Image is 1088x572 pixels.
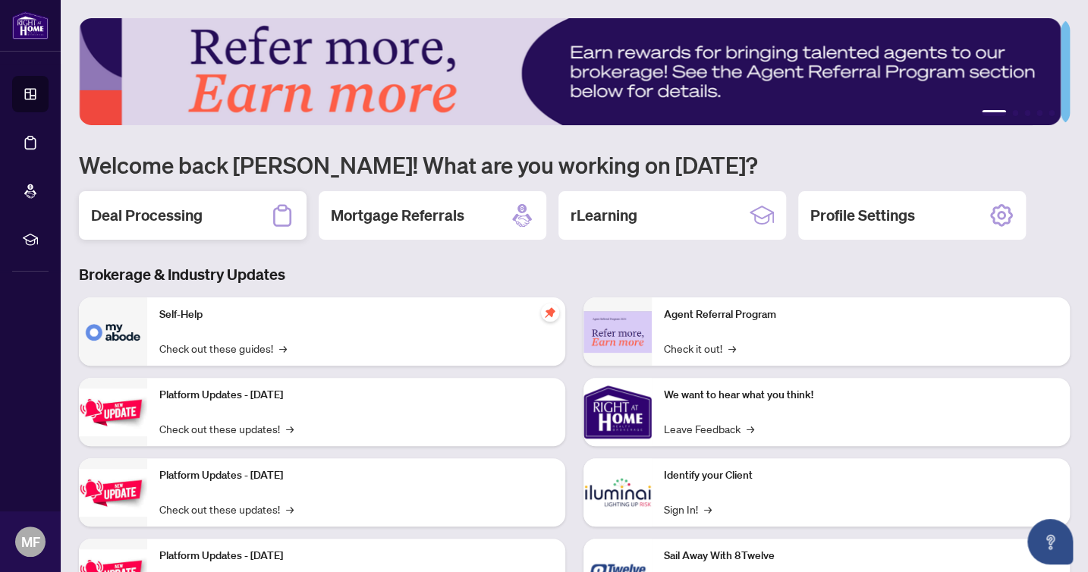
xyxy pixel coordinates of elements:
[583,378,652,446] img: We want to hear what you think!
[571,205,637,226] h2: rLearning
[704,501,712,517] span: →
[541,303,559,322] span: pushpin
[810,205,915,226] h2: Profile Settings
[159,387,553,404] p: Platform Updates - [DATE]
[286,501,294,517] span: →
[159,306,553,323] p: Self-Help
[279,340,287,357] span: →
[728,340,736,357] span: →
[1027,519,1073,564] button: Open asap
[1049,110,1055,116] button: 5
[79,264,1070,285] h3: Brokerage & Industry Updates
[982,110,1006,116] button: 1
[79,18,1061,125] img: Slide 0
[21,531,40,552] span: MF
[664,548,1058,564] p: Sail Away With 8Twelve
[79,469,147,517] img: Platform Updates - July 8, 2025
[747,420,754,437] span: →
[79,297,147,366] img: Self-Help
[1036,110,1042,116] button: 4
[12,11,49,39] img: logo
[583,311,652,353] img: Agent Referral Program
[159,420,294,437] a: Check out these updates!→
[159,548,553,564] p: Platform Updates - [DATE]
[91,205,203,226] h2: Deal Processing
[664,306,1058,323] p: Agent Referral Program
[664,387,1058,404] p: We want to hear what you think!
[1012,110,1018,116] button: 2
[159,467,553,484] p: Platform Updates - [DATE]
[664,340,736,357] a: Check it out!→
[331,205,464,226] h2: Mortgage Referrals
[79,388,147,436] img: Platform Updates - July 21, 2025
[159,501,294,517] a: Check out these updates!→
[664,467,1058,484] p: Identify your Client
[159,340,287,357] a: Check out these guides!→
[286,420,294,437] span: →
[1024,110,1030,116] button: 3
[583,458,652,526] img: Identify your Client
[664,420,754,437] a: Leave Feedback→
[79,150,1070,179] h1: Welcome back [PERSON_NAME]! What are you working on [DATE]?
[664,501,712,517] a: Sign In!→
